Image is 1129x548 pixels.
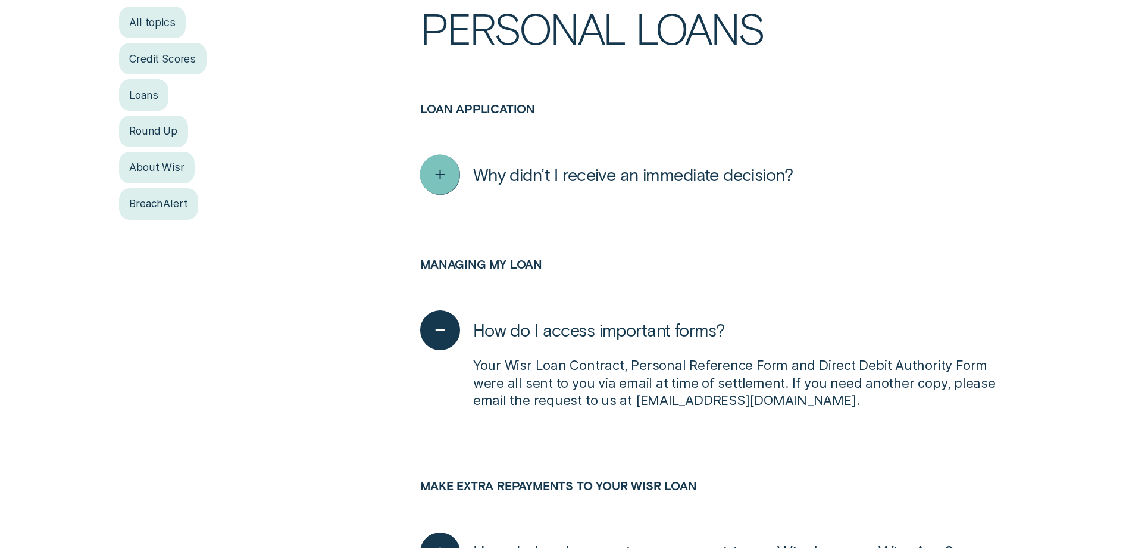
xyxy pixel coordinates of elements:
[119,79,169,111] a: Loans
[420,7,1010,101] h1: Personal Loans
[473,357,1011,410] p: Your Wisr Loan Contract, Personal Reference Form and Direct Debit Authority Form were all sent to...
[420,257,1010,301] h3: Managing my loan
[473,319,725,341] span: How do I access important forms?
[119,7,186,38] a: All topics
[420,155,793,194] button: Why didn’t I receive an immediate decision?
[420,102,1010,145] h3: Loan application
[420,310,724,350] button: How do I access important forms?
[420,479,1010,522] h3: Make extra repayments to your Wisr Loan
[119,188,198,220] a: BreachAlert
[119,152,195,183] a: About Wisr
[119,116,188,147] a: Round Up
[119,43,207,74] a: Credit Scores
[473,164,793,185] span: Why didn’t I receive an immediate decision?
